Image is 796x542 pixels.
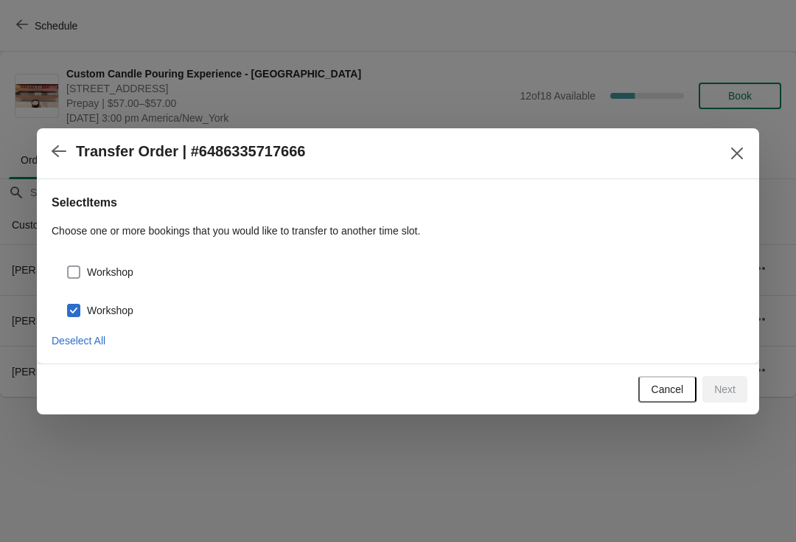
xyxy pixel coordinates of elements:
[76,143,305,160] h2: Transfer Order | #6486335717666
[652,383,684,395] span: Cancel
[52,223,744,238] p: Choose one or more bookings that you would like to transfer to another time slot.
[46,327,111,354] button: Deselect All
[52,194,744,212] h2: Select Items
[724,140,750,167] button: Close
[638,376,697,403] button: Cancel
[87,265,133,279] span: Workshop
[52,335,105,347] span: Deselect All
[87,303,133,318] span: Workshop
